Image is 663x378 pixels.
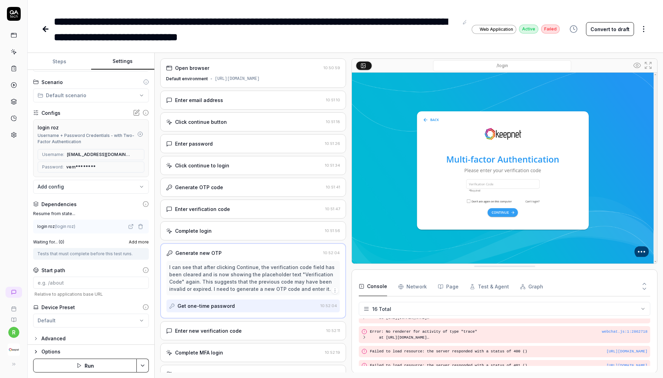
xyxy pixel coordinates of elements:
pre: Error: No renderer for activity of type "trace" at [URL][DOMAIN_NAME] at [URL][DOMAIN_NAME] at [U... [370,329,602,340]
div: Enter email address [175,96,223,104]
div: Scenario [41,79,63,86]
div: Click continue button [175,118,227,126]
div: Complete MFA login [175,349,223,356]
pre: Failed to load resource: the server responded with a status of 401 () [370,363,647,369]
button: Steps [28,53,91,70]
div: Click continue to login [175,162,229,169]
button: Settings [91,53,155,70]
time: 10:51:47 [325,206,340,211]
div: login roz [38,124,136,131]
span: Password: [42,164,64,170]
time: 10:52:11 [326,328,340,333]
button: Convert to draft [586,22,634,36]
a: Web Application [472,25,516,34]
time: 10:51:56 [325,228,340,233]
div: [URL][DOMAIN_NAME] [215,76,260,82]
pre: Failed to load resource: the server responded with a status of 400 () [370,349,647,354]
button: Advanced [33,334,66,343]
div: Start path [41,267,65,274]
button: Page [438,277,459,296]
span: Add more [129,239,149,245]
span: [EMAIL_ADDRESS][DOMAIN_NAME] [67,151,132,158]
time: 10:51:34 [325,163,340,168]
div: MFA verification failed [175,371,230,378]
div: login roz [37,223,75,230]
button: Network [398,277,427,296]
time: 10:51:41 [326,185,340,190]
div: Open browser [175,64,209,72]
button: Default [33,314,149,328]
button: Get one-time password10:52:04 [166,299,340,312]
button: r [8,327,19,338]
div: webchat.js : 1 : 2862718 [602,329,647,335]
div: Active [519,25,538,34]
img: Keepnet Logo [8,343,20,356]
button: Show all interative elements [632,60,643,71]
div: Default environment [166,76,208,82]
div: Generate new OTP [175,249,222,257]
div: Default scenario [38,92,86,99]
button: [URL][DOMAIN_NAME] [606,349,647,354]
div: Faıled [541,25,560,34]
time: 10:51:18 [326,119,340,124]
span: Web Application [480,26,513,33]
button: [URL][DOMAIN_NAME] [606,363,647,369]
span: Username: [42,151,64,158]
div: Default [38,317,56,324]
span: ( login roz ) [55,224,75,229]
a: Book a call with us [3,301,25,312]
button: Run [33,359,137,372]
div: Configs [41,109,60,117]
time: 10:52:27 [325,372,340,377]
div: Enter verification code [175,205,230,213]
div: Advanced [41,334,66,343]
a: Open test in new page [127,222,135,231]
button: Graph [520,277,543,296]
div: Device Preset [41,304,75,311]
div: Username + Password Credentials - with Two-Factor Authentication [38,132,136,145]
div: Get one-time password [177,302,235,310]
div: Tests that must complete before this test runs. [37,251,145,257]
time: 10:51:26 [325,141,340,146]
span: Relative to applications base URL [33,292,149,297]
button: Test & Agent [470,277,509,296]
a: Documentation [3,312,25,323]
input: e.g. /about [33,277,149,289]
time: 10:52:19 [325,350,340,355]
button: Keepnet Logo [3,338,25,357]
div: Generate OTP code [175,184,223,191]
label: Waiting for... ( 0 ) [33,239,64,245]
a: New conversation [6,287,22,298]
button: Default scenario [33,89,149,102]
button: Open in full screen [643,60,654,71]
div: Enter password [175,140,213,147]
div: Options [41,348,149,356]
button: webchat.js:1:2862718 [602,329,647,335]
button: Remove dependency [136,222,145,231]
div: Enter new verification code [175,327,242,334]
time: 10:50:59 [324,65,340,70]
div: I can see that after clicking Continue, the verification code field has been cleared and is now s... [169,264,337,293]
button: Console [359,277,387,296]
div: Complete login [175,227,212,234]
button: Options [33,348,149,356]
time: 10:52:04 [320,303,337,308]
button: View version history [565,22,582,36]
div: Dependencies [41,201,77,208]
label: Resume from state... [33,211,149,217]
time: 10:52:04 [323,250,340,255]
img: Screenshot [352,73,657,264]
time: 10:51:10 [326,98,340,102]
